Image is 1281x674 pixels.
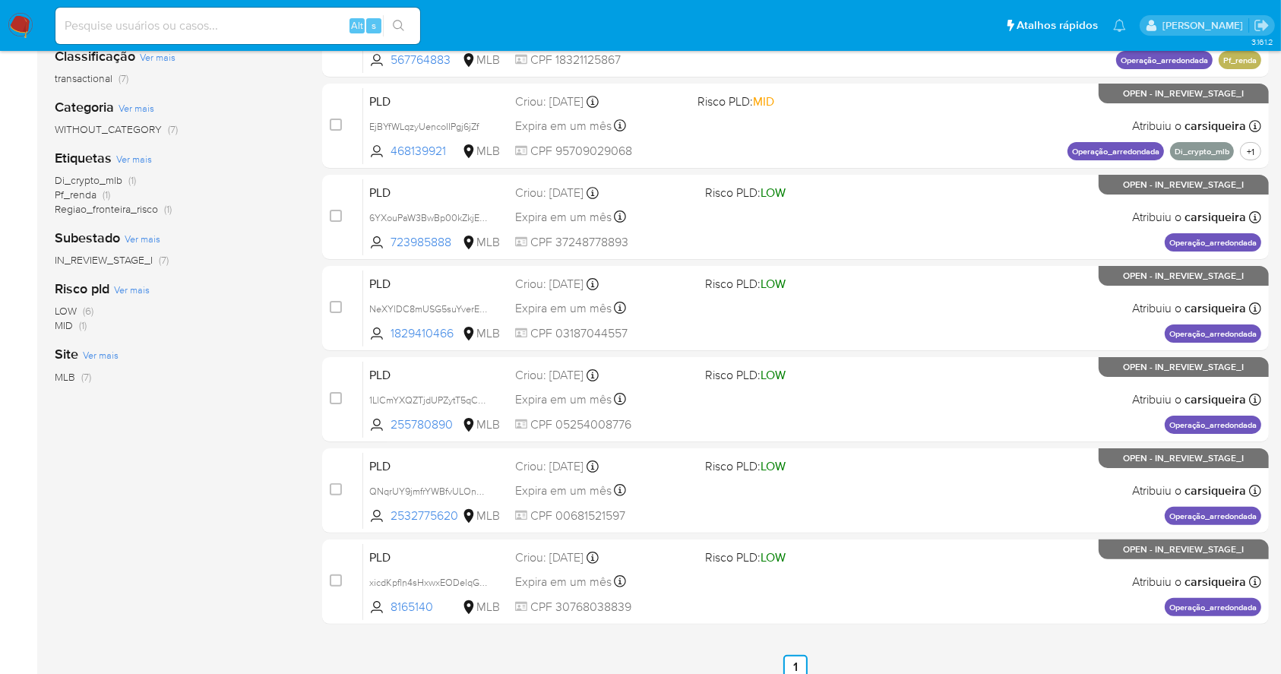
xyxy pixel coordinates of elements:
[1254,17,1270,33] a: Sair
[383,15,414,36] button: search-icon
[55,16,420,36] input: Pesquise usuários ou casos...
[1017,17,1098,33] span: Atalhos rápidos
[351,18,363,33] span: Alt
[372,18,376,33] span: s
[1162,18,1248,33] p: carla.siqueira@mercadolivre.com
[1251,36,1273,48] span: 3.161.2
[1113,19,1126,32] a: Notificações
